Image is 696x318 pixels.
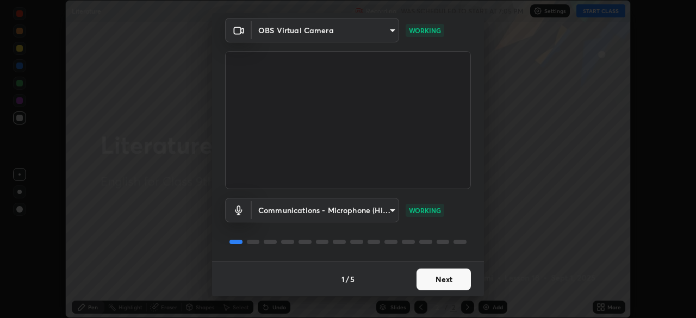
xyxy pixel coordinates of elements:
div: OBS Virtual Camera [252,198,399,222]
p: WORKING [409,205,441,215]
h4: / [346,273,349,285]
p: WORKING [409,26,441,35]
h4: 5 [350,273,355,285]
div: OBS Virtual Camera [252,18,399,42]
h4: 1 [341,273,345,285]
button: Next [417,269,471,290]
